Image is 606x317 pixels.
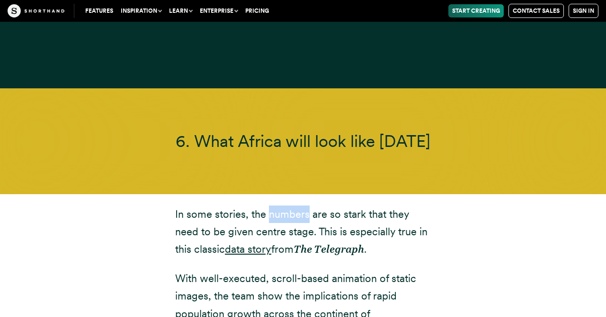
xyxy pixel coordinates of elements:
a: data story [225,243,271,255]
button: Learn [165,4,196,17]
a: Pricing [241,4,273,17]
img: The Craft [8,4,64,17]
a: Start Creating [448,4,504,17]
a: Sign in [569,4,598,18]
button: Inspiration [117,4,165,17]
button: Enterprise [196,4,241,17]
em: The Telegraph [294,243,364,255]
span: 6. What Africa will look like [DATE] [176,131,430,151]
a: Contact Sales [508,4,564,18]
a: Features [81,4,117,17]
p: In some stories, the numbers are so stark that they need to be given centre stage. This is especi... [175,206,431,258]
